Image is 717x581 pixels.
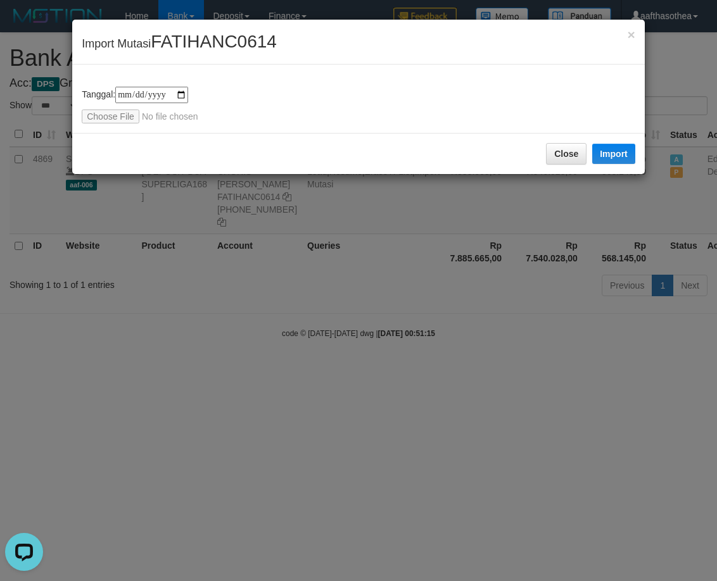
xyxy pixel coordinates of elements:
[82,37,277,50] span: Import Mutasi
[5,5,43,43] button: Open LiveChat chat widget
[546,143,587,165] button: Close
[628,27,635,42] span: ×
[628,28,635,41] button: Close
[592,144,635,164] button: Import
[82,87,635,123] div: Tanggal:
[151,32,277,51] span: FATIHANC0614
